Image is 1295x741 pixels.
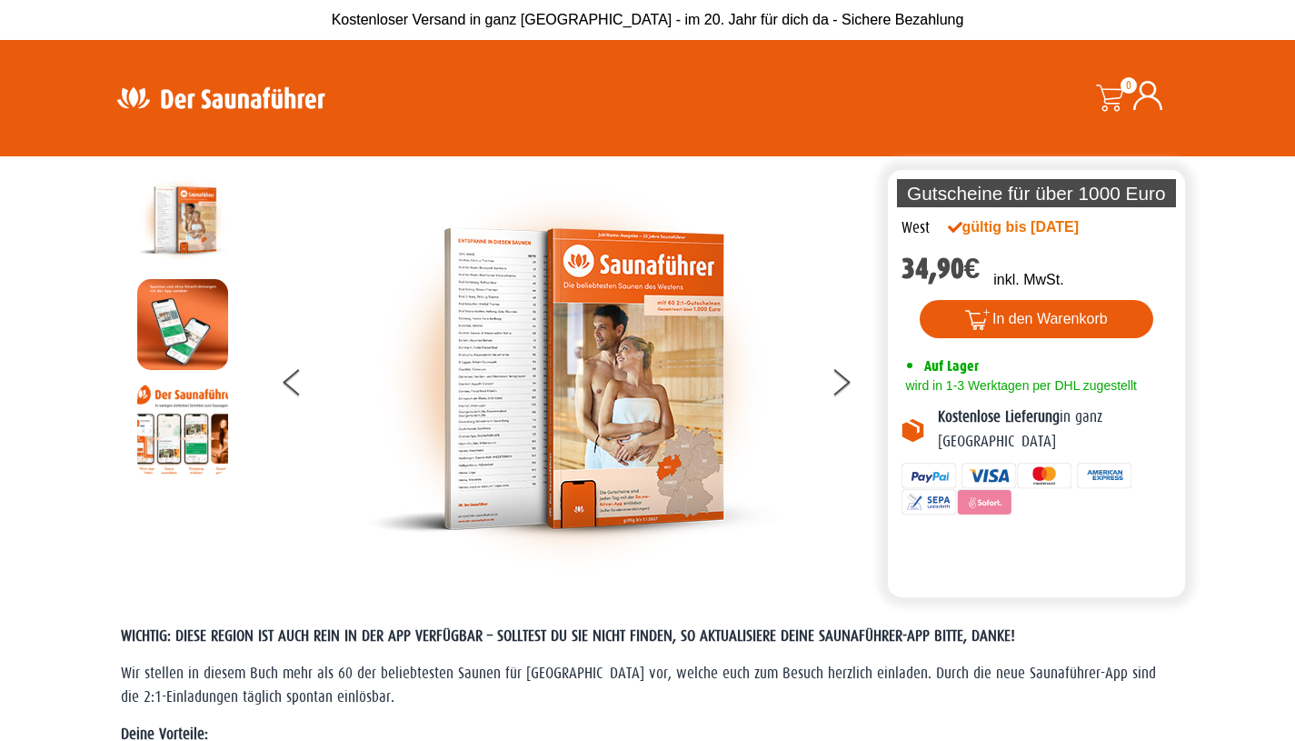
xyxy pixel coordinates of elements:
[368,175,777,584] img: der-saunafuehrer-2025-west
[938,408,1060,426] b: Kostenlose Lieferung
[332,12,964,27] span: Kostenloser Versand in ganz [GEOGRAPHIC_DATA] - im 20. Jahr für dich da - Sichere Bezahlung
[964,252,981,285] span: €
[948,216,1119,238] div: gültig bis [DATE]
[993,269,1063,291] p: inkl. MwSt.
[121,665,1156,706] span: Wir stellen in diesem Buch mehr als 60 der beliebtesten Saunen für [GEOGRAPHIC_DATA] vor, welche ...
[902,216,930,240] div: West
[137,175,228,265] img: der-saunafuehrer-2025-west
[902,252,981,285] bdi: 34,90
[121,627,1015,645] span: WICHTIG: DIESE REGION IST AUCH REIN IN DER APP VERFÜGBAR – SOLLTEST DU SIE NICHT FINDEN, SO AKTUA...
[938,406,1172,454] p: in ganz [GEOGRAPHIC_DATA]
[137,279,228,370] img: MOCKUP-iPhone_regional
[924,357,979,375] span: Auf Lager
[897,179,1177,207] p: Gutscheine für über 1000 Euro
[902,378,1137,393] span: wird in 1-3 Werktagen per DHL zugestellt
[1121,77,1137,94] span: 0
[920,300,1153,338] button: In den Warenkorb
[137,384,228,475] img: Anleitung7tn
